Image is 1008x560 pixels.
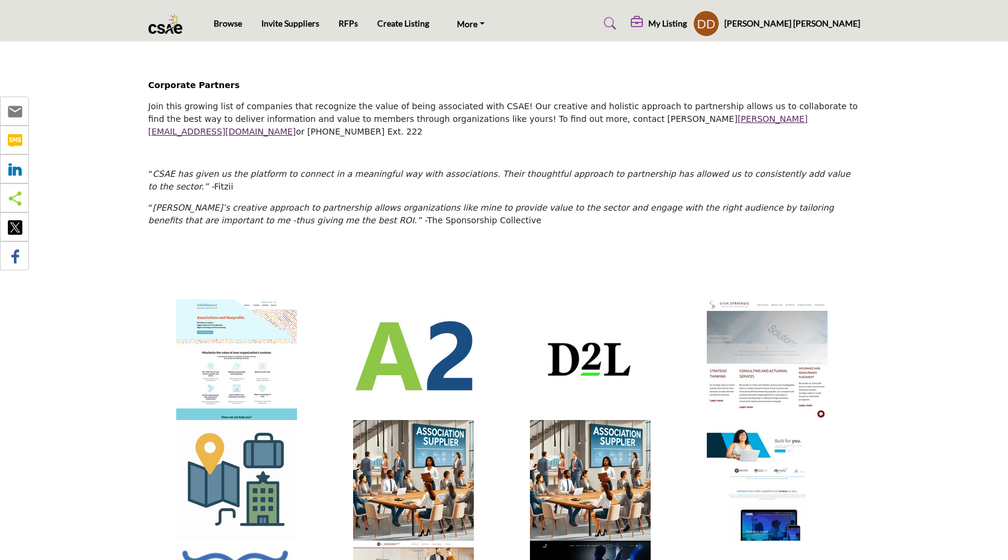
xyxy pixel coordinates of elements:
[693,10,719,37] button: Show hide supplier dropdown
[148,114,808,136] a: [PERSON_NAME][EMAIL_ADDRESS][DOMAIN_NAME]
[707,420,828,541] img: 8fa8ab89-db89-4937-9af4-21538db85d9a.jpg
[648,18,687,29] h5: My Listing
[176,299,297,420] img: 2be20e39-c7f7-4300-8865-f2eb8b61ae4b.jpg
[707,299,828,420] img: 1e0e84bf-2c00-4fda-9313-749d5698dd2e.jpg
[530,420,651,541] img: 76473080-5eb2-4f72-b7ef-3777e28d7354.jpg
[148,202,860,227] p: “ The Sponsorship Collective
[353,299,474,420] img: 6e8b788d-dd5e-44fd-926b-cfc262ab6ad2.jpg
[148,203,834,225] em: [PERSON_NAME]’s creative approach to partnership allows organizations like mine to provide value ...
[148,168,860,193] p: “ Fitzii
[353,420,474,541] img: 2f758ecf-72f9-47b7-8fc7-e44e31763617.jpg
[631,16,687,31] div: My Listing
[148,79,860,92] h2: Corporate Partners
[148,100,860,138] p: Join this growing list of companies that recognize the value of being associated with CSAE! Our c...
[148,14,189,34] img: Site Logo
[592,14,624,33] a: Search
[724,17,860,30] h5: [PERSON_NAME] [PERSON_NAME]
[448,15,493,32] a: More
[339,18,358,28] a: RFPs
[261,18,319,28] a: Invite Suppliers
[214,18,242,28] a: Browse
[148,169,850,191] em: CSAE has given us the platform to connect in a meaningful way with associations. Their thoughtful...
[377,18,429,28] a: Create Listing
[176,420,297,541] img: 106f3f19-604e-43fc-8ad6-c83f101fc56d.jpg
[530,299,651,420] img: 437332f0-bb54-40d4-9215-8de8374c4901.jpg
